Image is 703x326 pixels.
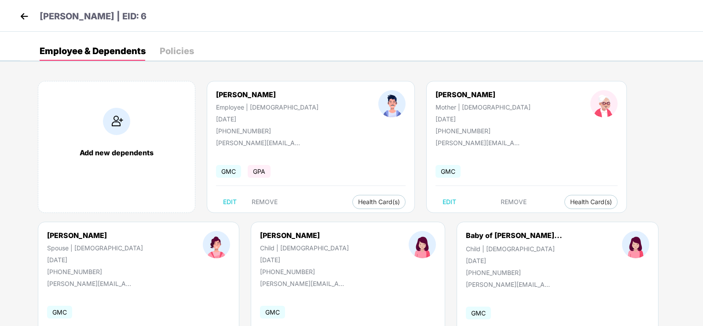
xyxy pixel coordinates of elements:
div: Spouse | [DEMOGRAPHIC_DATA] [47,244,143,252]
span: REMOVE [252,198,278,205]
div: [DATE] [466,257,562,264]
div: [PERSON_NAME][EMAIL_ADDRESS][DOMAIN_NAME] [436,139,524,147]
button: REMOVE [245,195,285,209]
span: Health Card(s) [358,200,400,204]
div: Employee | [DEMOGRAPHIC_DATA] [216,103,319,111]
div: [PERSON_NAME] [216,90,319,99]
div: [PERSON_NAME][EMAIL_ADDRESS][DOMAIN_NAME] [466,281,554,288]
div: [DATE] [216,115,319,123]
div: [PHONE_NUMBER] [436,127,531,135]
div: [PERSON_NAME] [47,231,143,240]
button: EDIT [436,195,463,209]
img: profileImage [378,90,406,117]
p: [PERSON_NAME] | EID: 6 [40,10,146,23]
div: [DATE] [47,256,143,264]
span: GPA [248,165,271,178]
span: GMC [216,165,241,178]
button: REMOVE [494,195,534,209]
div: [PHONE_NUMBER] [260,268,349,275]
div: [PERSON_NAME] [260,231,349,240]
div: [DATE] [260,256,349,264]
span: GMC [436,165,461,178]
div: Child | [DEMOGRAPHIC_DATA] [466,245,562,253]
div: Policies [160,47,194,55]
span: GMC [466,307,491,319]
div: [PERSON_NAME][EMAIL_ADDRESS][DOMAIN_NAME] [47,280,135,287]
span: GMC [260,306,285,319]
img: addIcon [103,108,130,135]
div: [PHONE_NUMBER] [216,127,319,135]
span: EDIT [223,198,237,205]
div: [PHONE_NUMBER] [466,269,562,276]
div: Mother | [DEMOGRAPHIC_DATA] [436,103,531,111]
img: profileImage [590,90,618,117]
img: profileImage [203,231,230,258]
div: [PERSON_NAME][EMAIL_ADDRESS][DOMAIN_NAME] [216,139,304,147]
div: Child | [DEMOGRAPHIC_DATA] [260,244,349,252]
img: profileImage [622,231,649,258]
img: back [18,10,31,23]
div: Employee & Dependents [40,47,146,55]
span: GMC [47,306,72,319]
button: EDIT [216,195,244,209]
div: [DATE] [436,115,531,123]
div: [PHONE_NUMBER] [47,268,143,275]
img: profileImage [409,231,436,258]
button: Health Card(s) [352,195,406,209]
div: Baby of [PERSON_NAME]... [466,231,562,240]
span: REMOVE [501,198,527,205]
div: [PERSON_NAME] [436,90,531,99]
button: Health Card(s) [564,195,618,209]
span: EDIT [443,198,456,205]
div: [PERSON_NAME][EMAIL_ADDRESS][DOMAIN_NAME] [260,280,348,287]
div: Add new dependents [47,148,186,157]
span: Health Card(s) [570,200,612,204]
